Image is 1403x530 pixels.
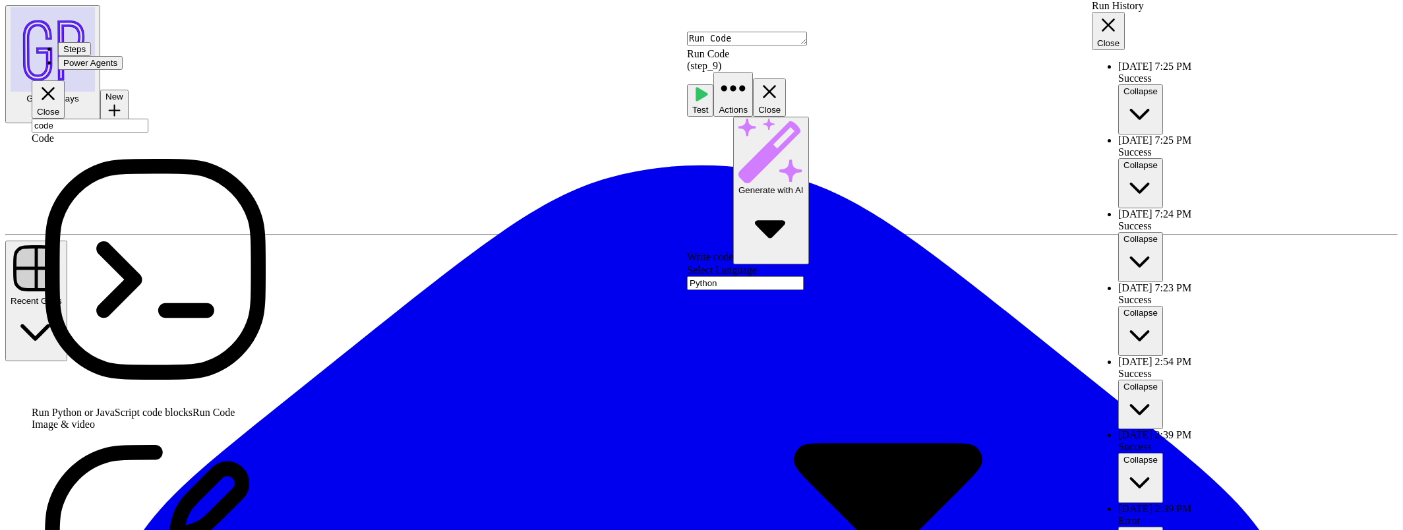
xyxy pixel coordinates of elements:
span: Collapse [1123,86,1158,96]
input: Python [687,276,804,290]
span: [DATE] 7:25 PM [1118,61,1191,72]
span: Generate with AI [738,185,804,195]
span: Actions [719,105,748,115]
span: Close [758,105,781,115]
div: Code [32,132,279,144]
button: Actions [713,72,753,117]
button: Collapse [1118,232,1163,282]
span: Test [692,105,708,115]
div: Write code [687,117,1092,264]
button: Collapse [1118,453,1163,503]
span: Run Code [193,407,235,418]
textarea: Run Code [687,32,807,45]
span: ( step_9 ) [687,60,721,71]
div: Success [1118,73,1403,84]
label: Select Language [687,264,757,276]
button: Collapse [1118,306,1163,356]
button: Workspace: Growth Plays [5,5,100,123]
span: Close [1097,38,1119,48]
div: Image & video [32,419,279,430]
button: Steps [58,42,91,56]
button: Collapse [1118,84,1163,134]
button: Power Agents [58,56,123,70]
button: Generate with AI [733,117,809,264]
input: Search steps [32,119,148,132]
button: Collapse [1118,158,1163,208]
button: Collapse [1118,380,1163,430]
img: Growth Plays Logo [11,7,95,92]
span: Growth Plays [26,94,78,103]
button: Test [687,84,713,116]
span: Close [37,107,59,117]
div: Run Code [687,48,1092,60]
button: Close [1092,12,1125,50]
button: Close [753,78,786,117]
span: Run Python or JavaScript code blocks [32,407,193,418]
button: Close [32,80,65,119]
